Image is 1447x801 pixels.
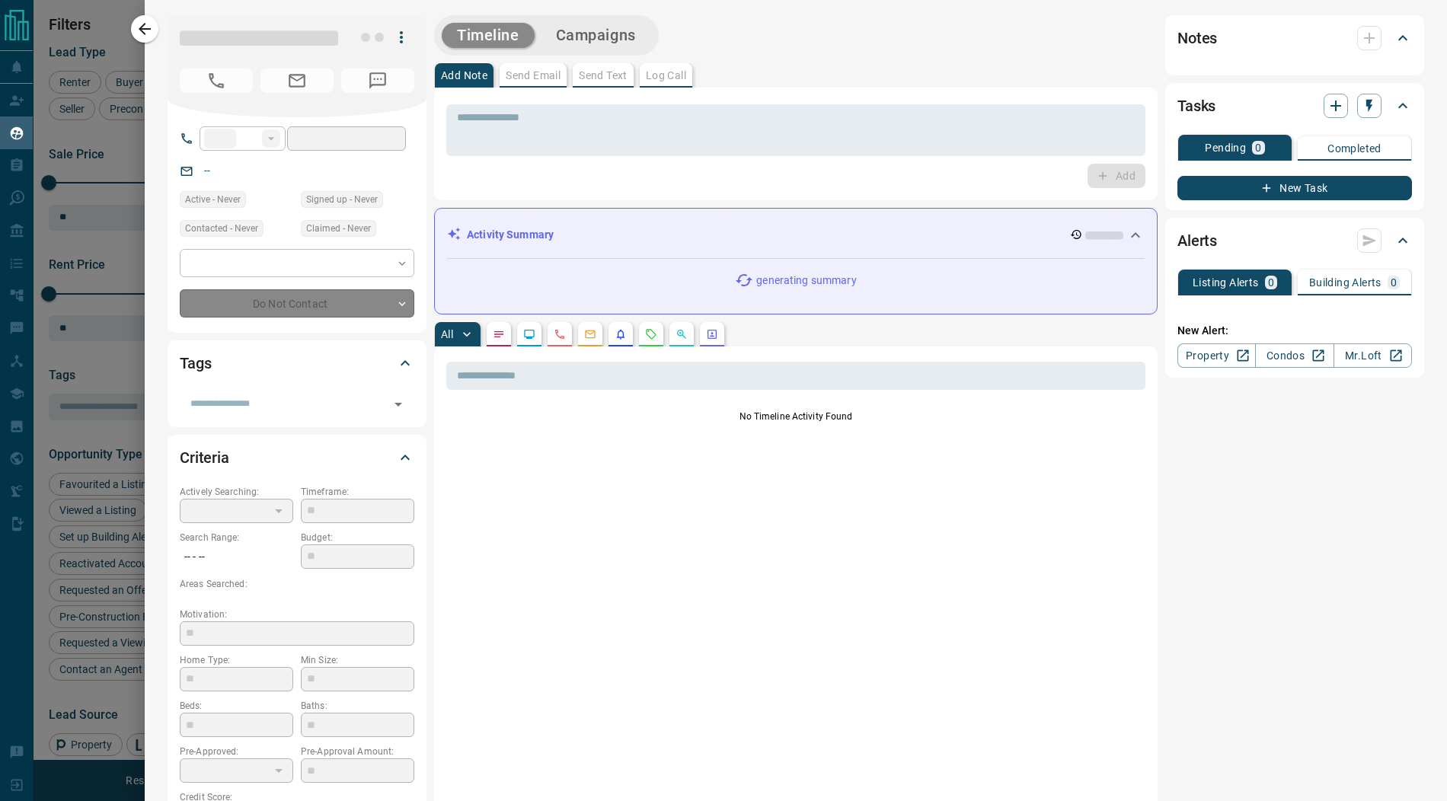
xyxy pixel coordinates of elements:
svg: Listing Alerts [615,328,627,340]
span: No Number [180,69,253,93]
button: Open [388,394,409,415]
div: Criteria [180,439,414,476]
p: 0 [1391,277,1397,288]
h2: Criteria [180,445,229,470]
span: Claimed - Never [306,221,371,236]
h2: Alerts [1177,228,1217,253]
a: Mr.Loft [1334,343,1412,368]
p: Budget: [301,531,414,544]
span: No Email [260,69,334,93]
button: Timeline [442,23,535,48]
svg: Calls [554,328,566,340]
div: Tags [180,345,414,381]
p: Building Alerts [1309,277,1382,288]
p: Completed [1327,143,1382,154]
svg: Notes [493,328,505,340]
span: No Number [341,69,414,93]
div: Do Not Contact [180,289,414,318]
h2: Tags [180,351,211,375]
div: Tasks [1177,88,1412,124]
p: Timeframe: [301,485,414,499]
p: New Alert: [1177,323,1412,339]
div: Notes [1177,20,1412,56]
p: Motivation: [180,608,414,621]
svg: Opportunities [676,328,688,340]
svg: Agent Actions [706,328,718,340]
p: Home Type: [180,653,293,667]
span: Signed up - Never [306,192,378,207]
p: Search Range: [180,531,293,544]
a: Condos [1255,343,1334,368]
svg: Lead Browsing Activity [523,328,535,340]
p: All [441,329,453,340]
p: Pending [1205,142,1246,153]
svg: Requests [645,328,657,340]
p: Listing Alerts [1193,277,1259,288]
p: Pre-Approved: [180,745,293,758]
div: Alerts [1177,222,1412,259]
p: generating summary [756,273,856,289]
span: Active - Never [185,192,241,207]
a: Property [1177,343,1256,368]
p: Pre-Approval Amount: [301,745,414,758]
span: Contacted - Never [185,221,258,236]
p: Baths: [301,699,414,713]
p: Activity Summary [467,227,554,243]
p: 0 [1255,142,1261,153]
p: Add Note [441,70,487,81]
h2: Notes [1177,26,1217,50]
button: New Task [1177,176,1412,200]
p: 0 [1268,277,1274,288]
div: Activity Summary [447,221,1145,249]
p: Areas Searched: [180,577,414,591]
a: -- [204,164,210,177]
p: Actively Searching: [180,485,293,499]
button: Campaigns [541,23,651,48]
p: Min Size: [301,653,414,667]
p: -- - -- [180,544,293,570]
p: No Timeline Activity Found [446,410,1145,423]
p: Beds: [180,699,293,713]
h2: Tasks [1177,94,1215,118]
svg: Emails [584,328,596,340]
